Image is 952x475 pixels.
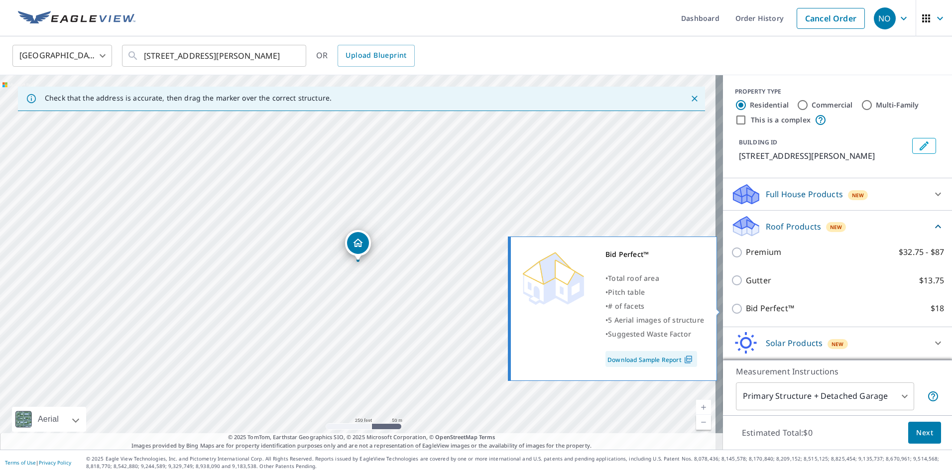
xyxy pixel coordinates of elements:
[608,273,659,283] span: Total roof area
[919,274,944,287] p: $13.75
[605,247,704,261] div: Bid Perfect™
[735,87,940,96] div: PROPERTY TYPE
[696,400,711,415] a: Current Level 17, Zoom In
[746,246,781,258] p: Premium
[739,138,777,146] p: BUILDING ID
[746,274,771,287] p: Gutter
[766,188,843,200] p: Full House Products
[605,299,704,313] div: •
[345,230,371,261] div: Dropped pin, building 1, Residential property, 9242 Quimby Ave SW Cokato, MN 55321
[608,301,644,311] span: # of facets
[605,313,704,327] div: •
[830,223,842,231] span: New
[35,407,62,432] div: Aerial
[736,382,914,410] div: Primary Structure + Detached Garage
[874,7,896,29] div: NO
[731,331,944,355] div: Solar ProductsNew
[435,433,477,441] a: OpenStreetMap
[5,460,71,466] p: |
[346,49,406,62] span: Upload Blueprint
[797,8,865,29] a: Cancel Order
[316,45,415,67] div: OR
[338,45,414,67] a: Upload Blueprint
[605,285,704,299] div: •
[927,390,939,402] span: Your report will include the primary structure and a detached garage if one exists.
[852,191,864,199] span: New
[688,92,701,105] button: Close
[608,287,645,297] span: Pitch table
[228,433,495,442] span: © 2025 TomTom, Earthstar Geographics SIO, © 2025 Microsoft Corporation, ©
[832,340,844,348] span: New
[731,182,944,206] div: Full House ProductsNew
[766,337,823,349] p: Solar Products
[45,94,332,103] p: Check that the address is accurate, then drag the marker over the correct structure.
[739,150,908,162] p: [STREET_ADDRESS][PERSON_NAME]
[479,433,495,441] a: Terms
[931,302,944,315] p: $18
[876,100,919,110] label: Multi-Family
[608,315,704,325] span: 5 Aerial images of structure
[731,215,944,238] div: Roof ProductsNew
[12,407,86,432] div: Aerial
[912,138,936,154] button: Edit building 1
[608,329,691,339] span: Suggested Waste Factor
[908,422,941,444] button: Next
[916,427,933,439] span: Next
[736,365,939,377] p: Measurement Instructions
[12,42,112,70] div: [GEOGRAPHIC_DATA]
[682,355,695,364] img: Pdf Icon
[605,271,704,285] div: •
[751,115,811,125] label: This is a complex
[746,302,794,315] p: Bid Perfect™
[696,415,711,430] a: Current Level 17, Zoom Out
[812,100,853,110] label: Commercial
[605,351,697,367] a: Download Sample Report
[5,459,36,466] a: Terms of Use
[86,455,947,470] p: © 2025 Eagle View Technologies, Inc. and Pictometry International Corp. All Rights Reserved. Repo...
[750,100,789,110] label: Residential
[899,246,944,258] p: $32.75 - $87
[605,327,704,341] div: •
[144,42,286,70] input: Search by address or latitude-longitude
[734,422,821,444] p: Estimated Total: $0
[518,247,588,307] img: Premium
[18,11,135,26] img: EV Logo
[39,459,71,466] a: Privacy Policy
[766,221,821,233] p: Roof Products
